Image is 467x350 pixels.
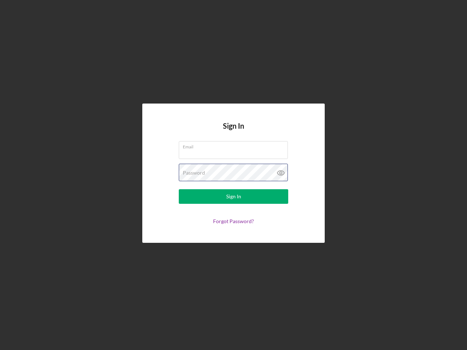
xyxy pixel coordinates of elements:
[183,170,205,176] label: Password
[179,189,288,204] button: Sign In
[183,141,288,149] label: Email
[213,218,254,224] a: Forgot Password?
[223,122,244,141] h4: Sign In
[226,189,241,204] div: Sign In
